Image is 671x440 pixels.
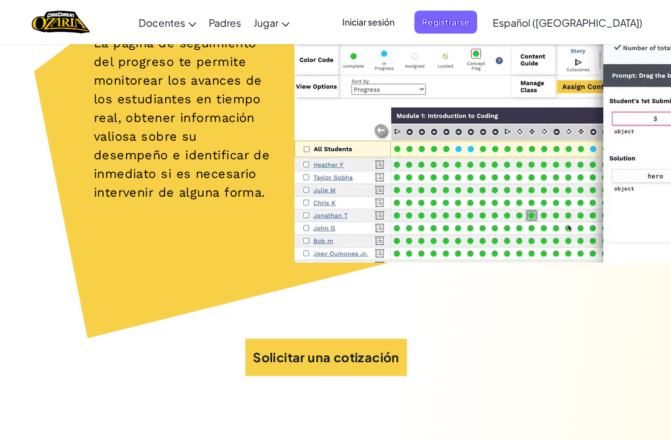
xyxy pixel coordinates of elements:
a: Docentes [132,6,203,39]
span: Jugar [253,16,278,29]
a: Ozaria by CodeCombat logo [32,9,89,35]
span: Español ([GEOGRAPHIC_DATA]) [493,16,642,29]
a: Español ([GEOGRAPHIC_DATA]) [486,6,649,39]
button: Solicitar una cotización [245,339,407,376]
button: Iniciar sesión [335,11,402,34]
span: Docentes [139,16,185,29]
p: La página de seguimiento del progreso te permite monitorear los avances de los estudiantes en tie... [94,34,276,202]
a: Jugar [247,6,296,39]
img: Home [32,9,89,35]
a: Padres [203,6,247,39]
button: Registrarse [414,11,477,34]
